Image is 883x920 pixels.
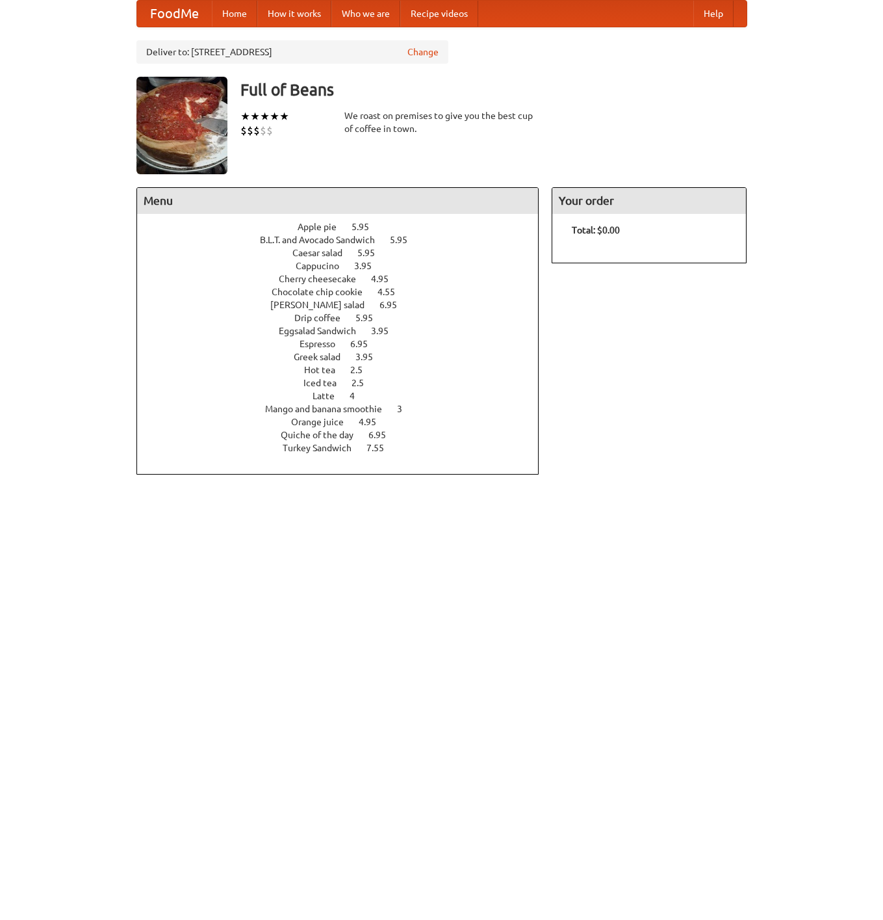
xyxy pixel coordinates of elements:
li: ★ [240,109,250,124]
span: 5.95 [355,313,386,323]
li: $ [240,124,247,138]
span: 4.95 [371,274,402,284]
span: 6.95 [350,339,381,349]
span: Cherry cheesecake [279,274,369,284]
a: [PERSON_NAME] salad 6.95 [270,300,421,310]
b: Total: $0.00 [572,225,620,235]
a: Hot tea 2.5 [304,365,387,375]
div: We roast on premises to give you the best cup of coffee in town. [344,109,539,135]
a: Cappucino 3.95 [296,261,396,271]
a: Orange juice 4.95 [291,417,400,427]
span: 2.5 [350,365,376,375]
span: 5.95 [390,235,420,245]
span: 3 [397,404,415,414]
h4: Menu [137,188,539,214]
img: angular.jpg [136,77,227,174]
span: 3.95 [355,352,386,362]
a: Mango and banana smoothie 3 [265,404,426,414]
a: Drip coffee 5.95 [294,313,397,323]
a: Chocolate chip cookie 4.55 [272,287,419,297]
a: Latte 4 [313,391,379,401]
span: 3.95 [354,261,385,271]
span: 4 [350,391,368,401]
span: Mango and banana smoothie [265,404,395,414]
a: Change [407,46,439,59]
li: ★ [270,109,279,124]
span: 3.95 [371,326,402,336]
span: 4.55 [378,287,408,297]
a: FoodMe [137,1,212,27]
span: Greek salad [294,352,353,362]
span: 6.95 [379,300,410,310]
a: Help [693,1,734,27]
li: ★ [250,109,260,124]
a: Who we are [331,1,400,27]
a: Turkey Sandwich 7.55 [283,443,408,453]
span: Chocolate chip cookie [272,287,376,297]
li: $ [266,124,273,138]
a: Iced tea 2.5 [303,378,388,388]
span: Apple pie [298,222,350,232]
a: Apple pie 5.95 [298,222,393,232]
span: Caesar salad [292,248,355,258]
span: 5.95 [352,222,382,232]
span: [PERSON_NAME] salad [270,300,378,310]
a: B.L.T. and Avocado Sandwich 5.95 [260,235,431,245]
a: Greek salad 3.95 [294,352,397,362]
a: Recipe videos [400,1,478,27]
span: Cappucino [296,261,352,271]
span: 6.95 [368,430,399,440]
div: Deliver to: [STREET_ADDRESS] [136,40,448,64]
span: 7.55 [366,443,397,453]
span: Turkey Sandwich [283,443,365,453]
span: Latte [313,391,348,401]
a: Quiche of the day 6.95 [281,430,410,440]
span: Hot tea [304,365,348,375]
li: ★ [279,109,289,124]
h3: Full of Beans [240,77,747,103]
li: ★ [260,109,270,124]
a: Caesar salad 5.95 [292,248,399,258]
a: Cherry cheesecake 4.95 [279,274,413,284]
li: $ [260,124,266,138]
a: Espresso 6.95 [300,339,392,349]
li: $ [247,124,253,138]
span: Espresso [300,339,348,349]
a: Eggsalad Sandwich 3.95 [279,326,413,336]
span: Drip coffee [294,313,353,323]
span: 2.5 [352,378,377,388]
span: 5.95 [357,248,388,258]
span: B.L.T. and Avocado Sandwich [260,235,388,245]
span: 4.95 [359,417,389,427]
span: Orange juice [291,417,357,427]
a: Home [212,1,257,27]
span: Quiche of the day [281,430,366,440]
span: Iced tea [303,378,350,388]
h4: Your order [552,188,746,214]
li: $ [253,124,260,138]
a: How it works [257,1,331,27]
span: Eggsalad Sandwich [279,326,369,336]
